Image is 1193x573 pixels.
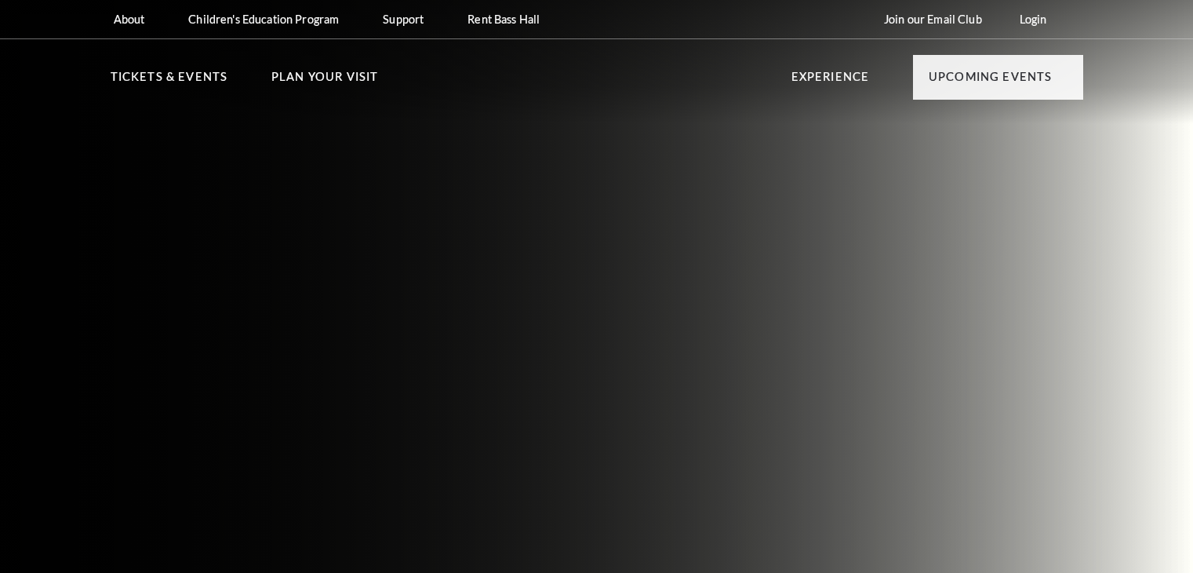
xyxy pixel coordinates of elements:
p: Tickets & Events [111,68,228,96]
p: About [114,13,145,26]
p: Plan Your Visit [271,68,379,96]
p: Experience [791,68,870,96]
p: Rent Bass Hall [467,13,540,26]
p: Children's Education Program [188,13,339,26]
p: Upcoming Events [929,68,1053,96]
p: Support [383,13,424,26]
